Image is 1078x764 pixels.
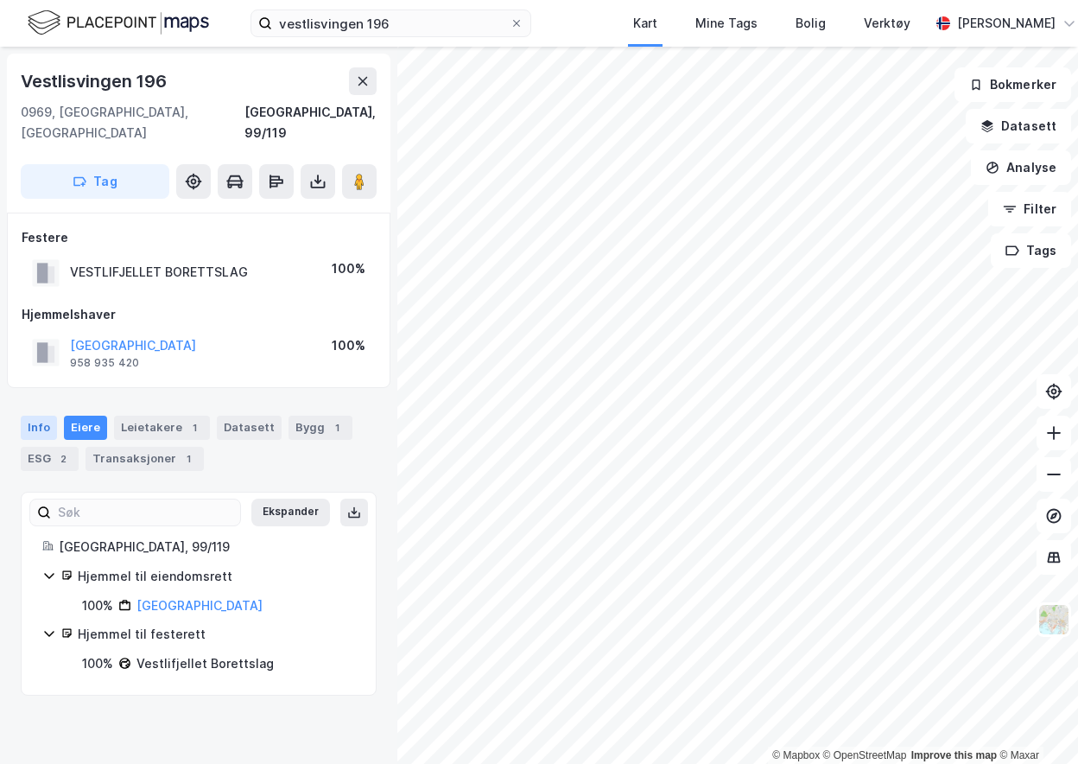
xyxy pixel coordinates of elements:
[954,67,1071,102] button: Bokmerker
[21,102,244,143] div: 0969, [GEOGRAPHIC_DATA], [GEOGRAPHIC_DATA]
[1037,603,1070,636] img: Z
[772,749,820,761] a: Mapbox
[971,150,1071,185] button: Analyse
[114,416,210,440] div: Leietakere
[966,109,1071,143] button: Datasett
[186,419,203,436] div: 1
[21,67,170,95] div: Vestlisvingen 196
[991,233,1071,268] button: Tags
[22,304,376,325] div: Hjemmelshaver
[911,749,997,761] a: Improve this map
[864,13,910,34] div: Verktøy
[64,416,107,440] div: Eiere
[21,164,169,199] button: Tag
[70,262,248,283] div: VESTLIFJELLET BORETTSLAG
[28,8,209,38] img: logo.f888ab2527a4732fd821a326f86c7f29.svg
[695,13,758,34] div: Mine Tags
[22,227,376,248] div: Festere
[957,13,1056,34] div: [PERSON_NAME]
[136,653,274,674] div: Vestlifjellet Borettslag
[289,416,352,440] div: Bygg
[86,447,204,471] div: Transaksjoner
[78,624,355,645] div: Hjemmel til festerett
[21,416,57,440] div: Info
[180,450,197,468] div: 1
[332,258,365,279] div: 100%
[272,10,510,36] input: Søk på adresse, matrikkel, gårdeiere, leietakere eller personer
[70,356,139,370] div: 958 935 420
[82,595,113,616] div: 100%
[244,102,377,143] div: [GEOGRAPHIC_DATA], 99/119
[78,566,355,587] div: Hjemmel til eiendomsrett
[992,681,1078,764] iframe: Chat Widget
[328,419,346,436] div: 1
[332,335,365,356] div: 100%
[82,653,113,674] div: 100%
[251,499,330,526] button: Ekspander
[988,192,1071,226] button: Filter
[59,537,355,557] div: [GEOGRAPHIC_DATA], 99/119
[51,500,240,525] input: Søk
[21,447,79,471] div: ESG
[217,416,282,440] div: Datasett
[54,450,72,468] div: 2
[633,13,657,34] div: Kart
[796,13,826,34] div: Bolig
[136,598,263,613] a: [GEOGRAPHIC_DATA]
[823,749,907,761] a: OpenStreetMap
[992,681,1078,764] div: Kontrollprogram for chat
